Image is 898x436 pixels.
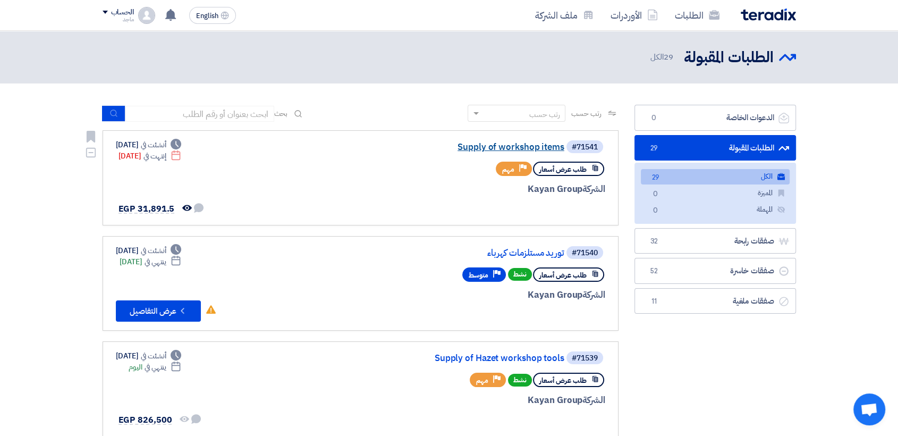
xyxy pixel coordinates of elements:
[649,172,662,183] span: 29
[352,248,564,258] a: توريد مستلزمات كهرباء
[853,393,885,425] div: Open chat
[572,249,598,257] div: #71540
[350,288,605,302] div: Kayan Group
[664,51,673,63] span: 29
[469,270,488,280] span: متوسط
[634,135,796,161] a: الطلبات المقبولة29
[641,186,790,201] a: المميزة
[141,350,166,362] span: أنشئت في
[145,362,166,373] span: ينتهي في
[650,51,675,63] span: الكل
[189,7,236,24] button: English
[350,393,605,407] div: Kayan Group
[125,106,274,122] input: ابحث بعنوان أو رقم الطلب
[141,245,166,256] span: أنشئت في
[116,350,182,362] div: [DATE]
[196,12,218,20] span: English
[138,7,155,24] img: profile_test.png
[352,142,564,152] a: Supply of workshop items
[741,9,796,21] img: Teradix logo
[648,143,660,154] span: 29
[118,414,172,426] span: EGP 826,500
[649,205,662,216] span: 0
[634,288,796,314] a: صفقات ملغية11
[116,139,182,150] div: [DATE]
[648,236,660,247] span: 32
[129,362,181,373] div: اليوم
[118,203,175,215] span: EGP 31,891.5
[572,144,598,151] div: #71541
[641,169,790,185] a: الكل
[582,393,605,407] span: الشركة
[103,16,134,22] div: ماجد
[352,354,564,363] a: Supply of Hazet workshop tools
[641,202,790,217] a: المهملة
[539,164,587,174] span: طلب عرض أسعار
[120,256,182,267] div: [DATE]
[476,375,488,385] span: مهم
[649,189,662,200] span: 0
[634,105,796,131] a: الدعوات الخاصة0
[539,375,587,385] span: طلب عرض أسعار
[145,256,166,267] span: ينتهي في
[508,374,532,387] span: نشط
[350,182,605,196] div: Kayan Group
[111,8,134,17] div: الحساب
[666,3,728,28] a: الطلبات
[634,258,796,284] a: صفقات خاسرة52
[634,228,796,254] a: صفقات رابحة32
[141,139,166,150] span: أنشئت في
[527,3,602,28] a: ملف الشركة
[116,300,201,322] button: عرض التفاصيل
[118,150,182,162] div: [DATE]
[529,109,560,120] div: رتب حسب
[502,164,514,174] span: مهم
[648,296,660,307] span: 11
[648,266,660,276] span: 52
[508,268,532,281] span: نشط
[274,108,288,119] span: بحث
[648,113,660,123] span: 0
[143,150,166,162] span: إنتهت في
[116,245,182,256] div: [DATE]
[582,288,605,301] span: الشركة
[582,182,605,196] span: الشركة
[539,270,587,280] span: طلب عرض أسعار
[602,3,666,28] a: الأوردرات
[571,108,601,119] span: رتب حسب
[572,355,598,362] div: #71539
[684,47,774,68] h2: الطلبات المقبولة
